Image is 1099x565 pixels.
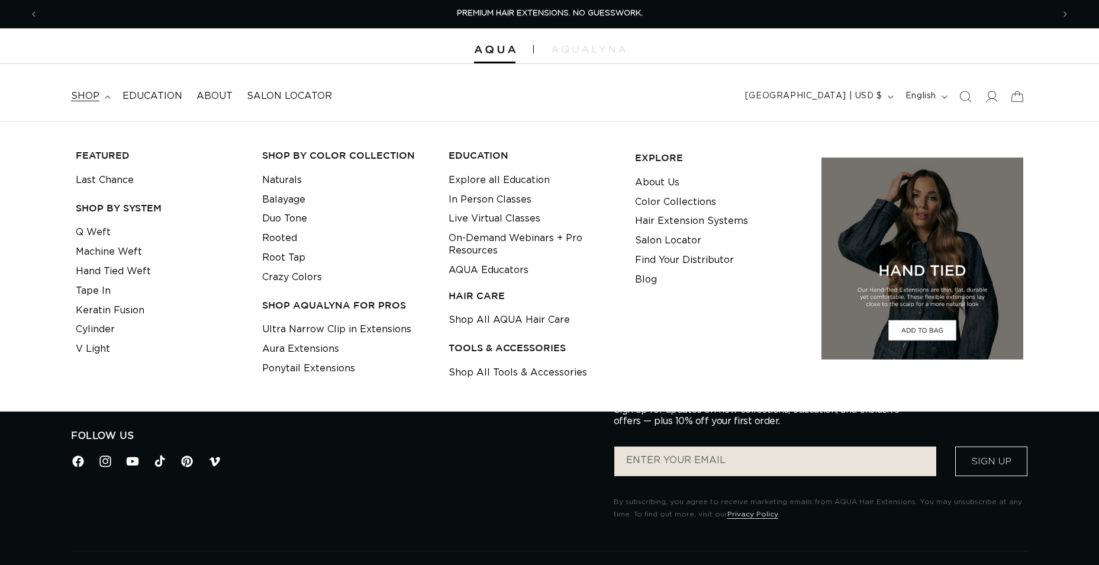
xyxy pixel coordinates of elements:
[189,83,240,110] a: About
[76,223,111,242] a: Q Weft
[76,281,111,301] a: Tape In
[71,430,596,442] h2: Follow Us
[76,202,244,214] h3: SHOP BY SYSTEM
[449,229,617,261] a: On-Demand Webinars + Pro Resources
[635,192,716,212] a: Color Collections
[898,85,952,108] button: English
[76,320,115,339] a: Cylinder
[21,3,47,25] button: Previous announcement
[71,90,99,102] span: shop
[76,171,134,190] a: Last Chance
[635,152,803,164] h3: EXPLORE
[262,190,305,210] a: Balayage
[449,310,570,330] a: Shop All AQUA Hair Care
[449,261,528,280] a: AQUA Educators
[64,83,115,110] summary: shop
[262,248,305,268] a: Root Tap
[262,209,307,229] a: Duo Tone
[457,9,643,17] span: PREMIUM HAIR EXTENSIONS. NO GUESSWORK.
[635,251,734,270] a: Find Your Distributor
[614,496,1028,521] p: By subscribing, you agree to receive marketing emails from AQUA Hair Extensions. You may unsubscr...
[262,320,411,339] a: Ultra Narrow Clip in Extensions
[76,339,110,359] a: V Light
[262,171,302,190] a: Naturals
[905,90,936,102] span: English
[449,209,540,229] a: Live Virtual Classes
[115,83,189,110] a: Education
[449,171,550,190] a: Explore all Education
[635,270,657,290] a: Blog
[474,46,515,54] img: Aqua Hair Extensions
[727,511,778,518] a: Privacy Policy
[262,268,322,287] a: Crazy Colors
[76,301,144,320] a: Keratin Fusion
[262,149,430,162] h3: Shop by Color Collection
[955,447,1027,476] button: Sign Up
[952,84,978,110] summary: Search
[262,299,430,312] h3: Shop AquaLyna for Pros
[449,190,531,210] a: In Person Classes
[262,339,339,359] a: Aura Extensions
[745,90,882,102] span: [GEOGRAPHIC_DATA] | USD $
[614,405,910,427] p: Sign up for updates on new collections, education, and exclusive offers — plus 10% off your first...
[449,363,587,383] a: Shop All Tools & Accessories
[635,211,748,231] a: Hair Extension Systems
[635,231,701,251] a: Salon Locator
[449,149,617,162] h3: EDUCATION
[262,359,355,378] a: Ponytail Extensions
[449,342,617,354] h3: TOOLS & ACCESSORIES
[552,46,626,53] img: aqualyna.com
[262,229,297,248] a: Rooted
[76,242,142,262] a: Machine Weft
[738,85,898,108] button: [GEOGRAPHIC_DATA] | USD $
[196,90,233,102] span: About
[123,90,182,102] span: Education
[76,149,244,162] h3: FEATURED
[247,90,332,102] span: Salon Locator
[1052,3,1078,25] button: Next announcement
[76,262,151,281] a: Hand Tied Weft
[449,290,617,302] h3: HAIR CARE
[614,447,936,476] input: ENTER YOUR EMAIL
[240,83,339,110] a: Salon Locator
[635,173,679,192] a: About Us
